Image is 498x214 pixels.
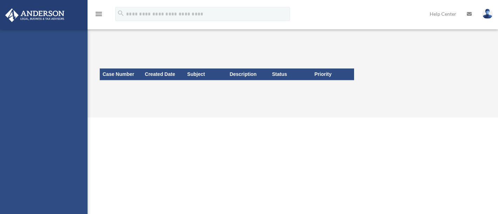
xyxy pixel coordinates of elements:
i: search [117,9,125,17]
a: menu [95,12,103,18]
th: Case Number [100,69,142,80]
th: Subject [185,69,227,80]
th: Created Date [142,69,185,80]
th: Priority [312,69,354,80]
img: Anderson Advisors Platinum Portal [3,8,67,22]
i: menu [95,10,103,18]
img: User Pic [482,9,493,19]
th: Description [227,69,269,80]
th: Status [269,69,312,80]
